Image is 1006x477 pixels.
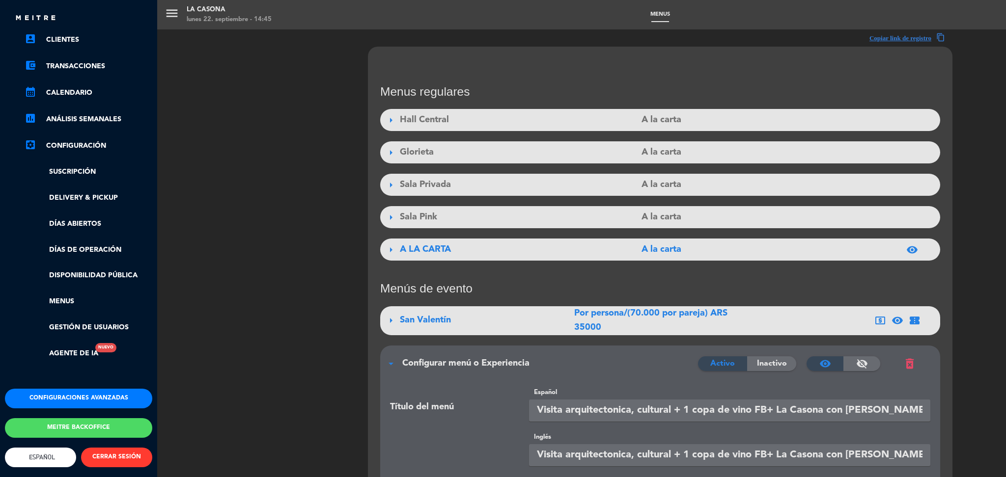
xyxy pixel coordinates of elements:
a: account_balance_walletTransacciones [25,60,152,72]
a: Delivery & Pickup [25,192,152,204]
button: Meitre backoffice [5,418,152,438]
a: Días de Operación [25,244,152,256]
i: assessment [25,112,36,124]
a: assessmentANÁLISIS SEMANALES [25,113,152,125]
a: account_boxClientes [25,34,152,46]
i: account_balance_wallet [25,59,36,71]
a: Menus [25,296,152,307]
button: CERRAR SESIÓN [81,448,152,467]
a: Disponibilidad pública [25,270,152,281]
a: Configuración [25,140,152,152]
a: calendar_monthCalendario [25,87,152,99]
a: Suscripción [25,166,152,178]
div: Nuevo [95,343,116,352]
img: MEITRE [15,15,56,22]
button: Configuraciones avanzadas [5,389,152,408]
a: Días abiertos [25,218,152,230]
a: Agente de IANuevo [25,348,98,359]
a: Gestión de usuarios [25,322,152,333]
span: Español [27,453,55,461]
i: calendar_month [25,86,36,98]
i: account_box [25,33,36,45]
i: settings_applications [25,139,36,151]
